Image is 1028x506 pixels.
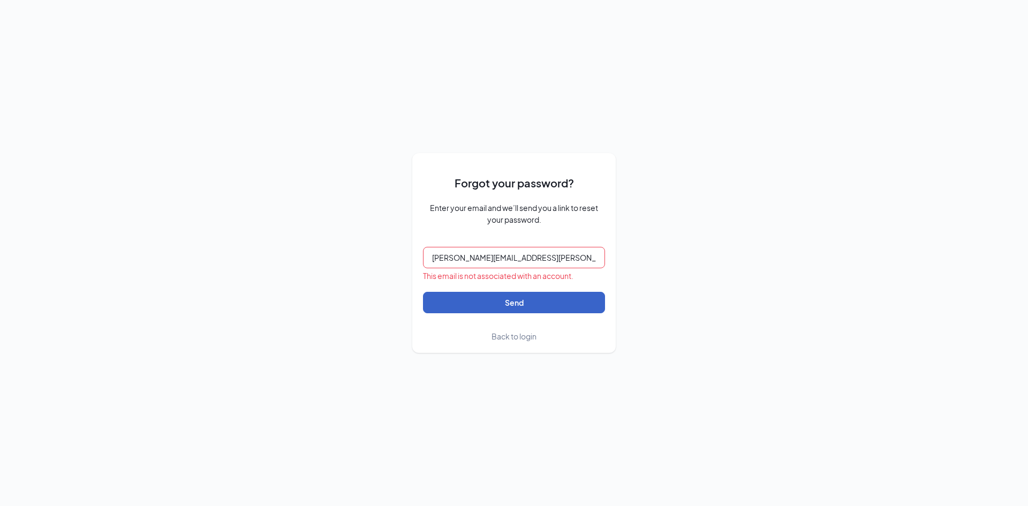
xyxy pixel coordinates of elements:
[455,175,574,191] span: Forgot your password?
[492,331,536,341] span: Back to login
[492,330,536,342] a: Back to login
[423,270,605,281] div: This email is not associated with an account.
[423,202,605,225] span: Enter your email and we’ll send you a link to reset your password.
[423,292,605,313] button: Send
[423,247,605,268] input: Email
